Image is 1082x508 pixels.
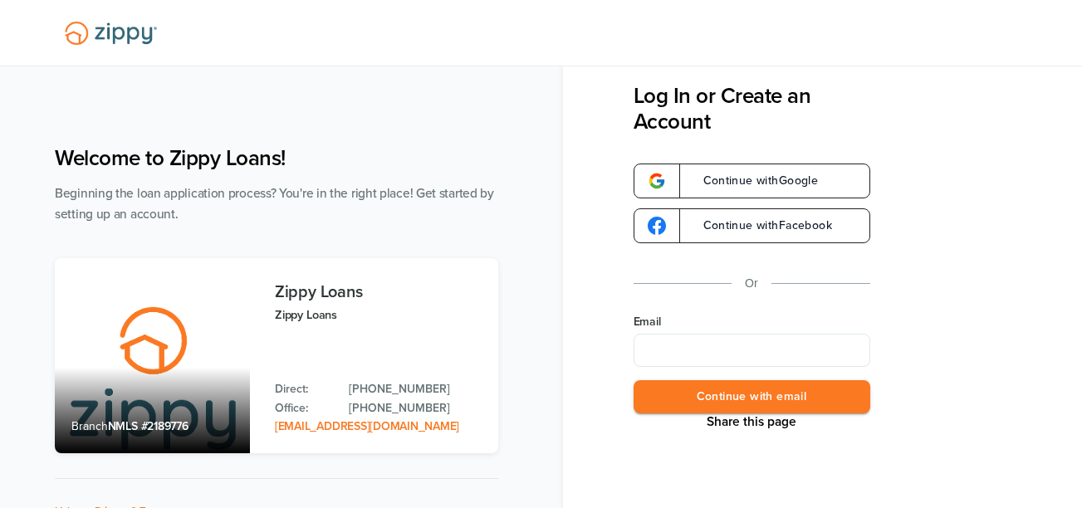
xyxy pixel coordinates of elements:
img: google-logo [648,172,666,190]
span: Beginning the loan application process? You're in the right place! Get started by setting up an a... [55,186,494,222]
button: Share This Page [702,413,801,430]
img: google-logo [648,217,666,235]
h3: Log In or Create an Account [634,83,870,134]
span: NMLS #2189776 [108,419,188,433]
button: Continue with email [634,380,870,414]
a: Email Address: zippyguide@zippymh.com [275,419,459,433]
h3: Zippy Loans [275,283,482,301]
span: Branch [71,419,108,433]
a: google-logoContinue withGoogle [634,164,870,198]
p: Or [745,273,758,294]
p: Office: [275,399,332,418]
p: Zippy Loans [275,305,482,325]
input: Email Address [634,334,870,367]
a: google-logoContinue withFacebook [634,208,870,243]
a: Direct Phone: 512-975-2947 [349,380,482,398]
span: Continue with Facebook [687,220,832,232]
a: Office Phone: 512-975-2947 [349,399,482,418]
span: Continue with Google [687,175,819,187]
p: Direct: [275,380,332,398]
label: Email [634,314,870,330]
h1: Welcome to Zippy Loans! [55,145,498,171]
img: Lender Logo [55,14,167,52]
